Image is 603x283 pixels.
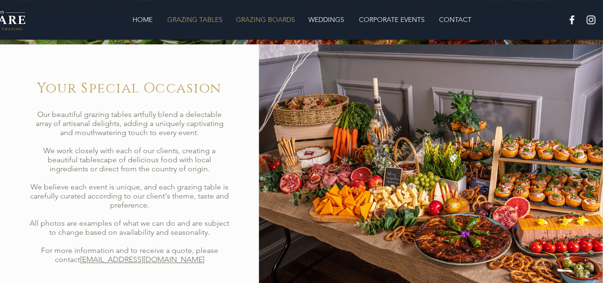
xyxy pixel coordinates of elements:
[566,14,578,26] img: White Facebook Icon
[128,10,157,29] p: HOME
[30,182,229,210] span: We believe each event is unique, and each grazing table is carefully curated according to our cli...
[30,219,229,237] span: All photos are examples of what we can do and are subject to change based on availability and sea...
[352,10,432,29] a: CORPORATE EVENTS
[558,238,603,283] iframe: Wix Chat
[231,10,300,29] p: GRAZING BOARDS
[69,10,535,29] nav: Site
[43,146,215,173] span: We work closely with each of our clients, creating a beautiful tablescape of delicious food with ...
[41,246,218,264] span: For more information and to receive a quote, please contact
[304,10,349,29] p: WEDDINGS
[566,14,597,26] ul: Social Bar
[434,10,476,29] p: CONTACT
[301,10,352,29] a: WEDDINGS
[125,10,160,29] a: HOME
[585,14,597,26] img: White Instagram Icon
[160,10,229,29] a: GRAZING TABLES
[432,10,478,29] a: CONTACT
[37,79,221,98] span: Your Special Occasion
[163,10,227,29] p: GRAZING TABLES
[229,10,301,29] a: GRAZING BOARDS
[80,255,204,264] a: [EMAIL_ADDRESS][DOMAIN_NAME]
[36,110,224,137] span: Our beautiful grazing tables artfully blend a delectable array of artisanal delights, adding a un...
[354,10,429,29] p: CORPORATE EVENTS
